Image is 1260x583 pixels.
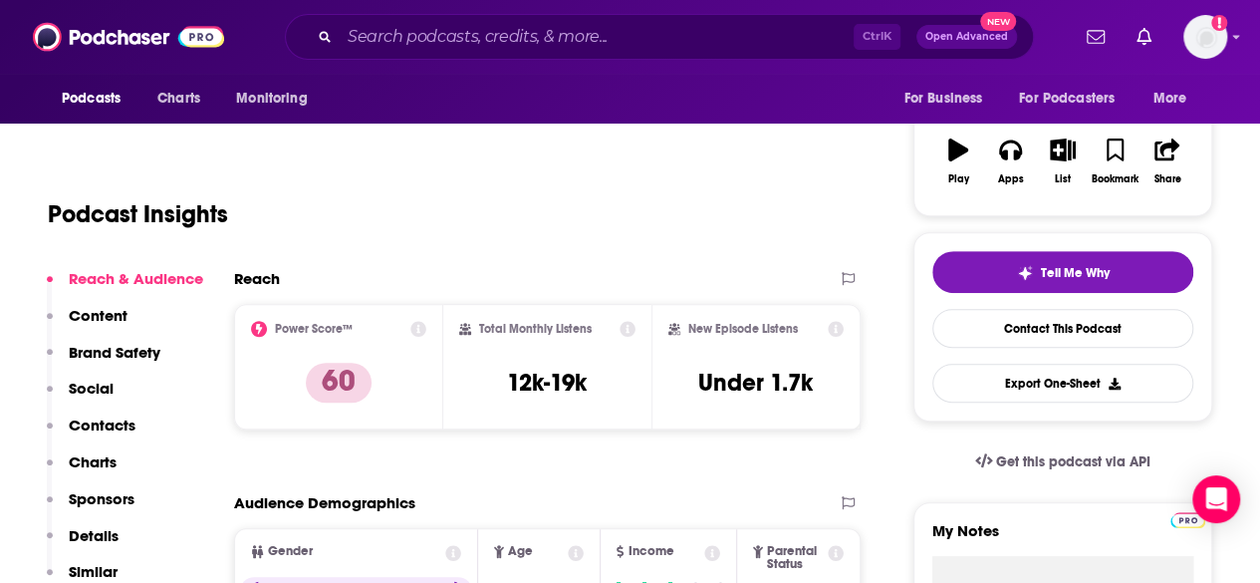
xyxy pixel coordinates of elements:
p: Sponsors [69,489,134,508]
span: Get this podcast via API [996,453,1150,470]
a: Charts [144,80,212,118]
a: Pro website [1170,509,1205,528]
span: Monitoring [236,85,307,113]
p: Brand Safety [69,343,160,362]
button: open menu [1006,80,1143,118]
p: Reach & Audience [69,269,203,288]
button: Show profile menu [1183,15,1227,59]
p: Details [69,526,119,545]
input: Search podcasts, credits, & more... [340,21,854,53]
button: Sponsors [47,489,134,526]
div: Search podcasts, credits, & more... [285,14,1034,60]
button: open menu [1139,80,1212,118]
p: 60 [306,363,372,403]
button: Reach & Audience [47,269,203,306]
button: Play [932,126,984,197]
div: Play [948,173,969,185]
img: tell me why sparkle [1017,265,1033,281]
span: Parental Status [767,545,824,571]
p: Charts [69,452,117,471]
h2: Power Score™ [275,322,353,336]
span: New [980,12,1016,31]
span: For Business [903,85,982,113]
button: Bookmark [1089,126,1140,197]
button: open menu [889,80,1007,118]
p: Content [69,306,127,325]
button: Details [47,526,119,563]
div: Open Intercom Messenger [1192,475,1240,523]
img: User Profile [1183,15,1227,59]
h3: 12k-19k [507,368,587,398]
img: Podchaser - Follow, Share and Rate Podcasts [33,18,224,56]
span: More [1153,85,1187,113]
button: Content [47,306,127,343]
button: Export One-Sheet [932,364,1193,403]
a: Show notifications dropdown [1129,20,1159,54]
button: Brand Safety [47,343,160,380]
button: Apps [984,126,1036,197]
p: Similar [69,562,118,581]
p: Social [69,379,114,398]
h1: Podcast Insights [48,199,228,229]
span: Open Advanced [925,32,1008,42]
button: List [1037,126,1089,197]
span: Logged in as vardhprak [1183,15,1227,59]
svg: Add a profile image [1211,15,1227,31]
button: open menu [48,80,146,118]
span: Gender [268,545,313,558]
h2: Audience Demographics [234,493,415,512]
span: Tell Me Why [1041,265,1110,281]
img: Podchaser Pro [1170,512,1205,528]
span: Ctrl K [854,24,900,50]
a: Contact This Podcast [932,309,1193,348]
p: Contacts [69,416,135,435]
h3: Under 1.7k [698,368,813,398]
a: Show notifications dropdown [1079,20,1113,54]
button: Open AdvancedNew [916,25,1017,49]
span: Podcasts [62,85,121,113]
button: Social [47,379,114,416]
div: Apps [998,173,1024,185]
span: Age [508,545,533,558]
div: Share [1153,173,1180,185]
button: tell me why sparkleTell Me Why [932,251,1193,293]
a: Get this podcast via API [959,437,1166,486]
button: Share [1141,126,1193,197]
label: My Notes [932,521,1193,556]
span: Income [628,545,673,558]
h2: Reach [234,269,280,288]
span: For Podcasters [1019,85,1115,113]
div: Bookmark [1092,173,1138,185]
span: Charts [157,85,200,113]
button: Contacts [47,416,135,452]
h2: Total Monthly Listens [479,322,592,336]
button: Charts [47,452,117,489]
div: List [1055,173,1071,185]
button: open menu [222,80,333,118]
h2: New Episode Listens [688,322,798,336]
